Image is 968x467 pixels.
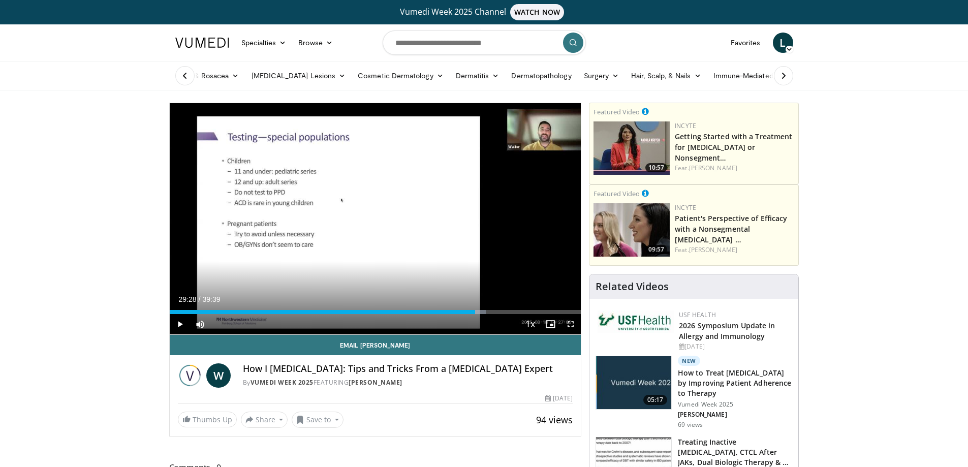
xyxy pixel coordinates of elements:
[170,335,581,355] a: Email [PERSON_NAME]
[175,38,229,48] img: VuMedi Logo
[675,164,794,173] div: Feat.
[645,163,667,172] span: 10:57
[169,66,245,86] a: Acne & Rosacea
[520,314,540,334] button: Playback Rate
[675,132,792,163] a: Getting Started with a Treatment for [MEDICAL_DATA] or Nonsegment…
[179,295,197,303] span: 29:28
[598,310,674,333] img: 6ba8804a-8538-4002-95e7-a8f8012d4a11.png.150x105_q85_autocrop_double_scale_upscale_version-0.2.jpg
[678,356,700,366] p: New
[689,164,737,172] a: [PERSON_NAME]
[505,66,577,86] a: Dermatopathology
[596,356,671,409] img: 686d8672-2919-4606-b2e9-16909239eac7.jpg.150x105_q85_crop-smart_upscale.jpg
[675,203,696,212] a: Incyte
[178,363,202,388] img: Vumedi Week 2025
[170,310,581,314] div: Progress Bar
[678,411,792,419] p: [PERSON_NAME]
[645,245,667,254] span: 09:57
[206,363,231,388] a: W
[170,103,581,335] video-js: Video Player
[679,321,775,341] a: 2026 Symposium Update in Allergy and Immunology
[251,378,314,387] a: Vumedi Week 2025
[243,378,573,387] div: By FEATURING
[596,281,669,293] h4: Related Videos
[352,66,449,86] a: Cosmetic Dermatology
[594,121,670,175] a: 10:57
[202,295,220,303] span: 39:39
[235,33,293,53] a: Specialties
[675,121,696,130] a: Incyte
[596,356,792,429] a: 05:17 New How to Treat [MEDICAL_DATA] by Improving Patient Adherence to Therapy Vumedi Week 2025 ...
[678,368,792,398] h3: How to Treat [MEDICAL_DATA] by Improving Patient Adherence to Therapy
[594,107,640,116] small: Featured Video
[678,400,792,409] p: Vumedi Week 2025
[540,314,560,334] button: Disable picture-in-picture mode
[678,421,703,429] p: 69 views
[510,4,564,20] span: WATCH NOW
[675,213,787,244] a: Patient's Perspective of Efficacy with a Nonsegmental [MEDICAL_DATA] …
[245,66,352,86] a: [MEDICAL_DATA] Lesions
[199,295,201,303] span: /
[675,245,794,255] div: Feat.
[560,314,581,334] button: Fullscreen
[594,121,670,175] img: e02a99de-beb8-4d69-a8cb-018b1ffb8f0c.png.150x105_q85_crop-smart_upscale.jpg
[190,314,210,334] button: Mute
[243,363,573,375] h4: How I [MEDICAL_DATA]: Tips and Tricks From a [MEDICAL_DATA] Expert
[578,66,626,86] a: Surgery
[450,66,506,86] a: Dermatitis
[178,412,237,427] a: Thumbs Up
[383,30,586,55] input: Search topics, interventions
[536,414,573,426] span: 94 views
[349,378,402,387] a: [PERSON_NAME]
[625,66,707,86] a: Hair, Scalp, & Nails
[689,245,737,254] a: [PERSON_NAME]
[725,33,767,53] a: Favorites
[170,314,190,334] button: Play
[545,394,573,403] div: [DATE]
[594,203,670,257] a: 09:57
[773,33,793,53] a: L
[292,33,339,53] a: Browse
[241,412,288,428] button: Share
[679,310,716,319] a: USF Health
[679,342,790,351] div: [DATE]
[707,66,790,86] a: Immune-Mediated
[594,203,670,257] img: 2c48d197-61e9-423b-8908-6c4d7e1deb64.png.150x105_q85_crop-smart_upscale.jpg
[643,395,668,405] span: 05:17
[177,4,792,20] a: Vumedi Week 2025 ChannelWATCH NOW
[292,412,344,428] button: Save to
[594,189,640,198] small: Featured Video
